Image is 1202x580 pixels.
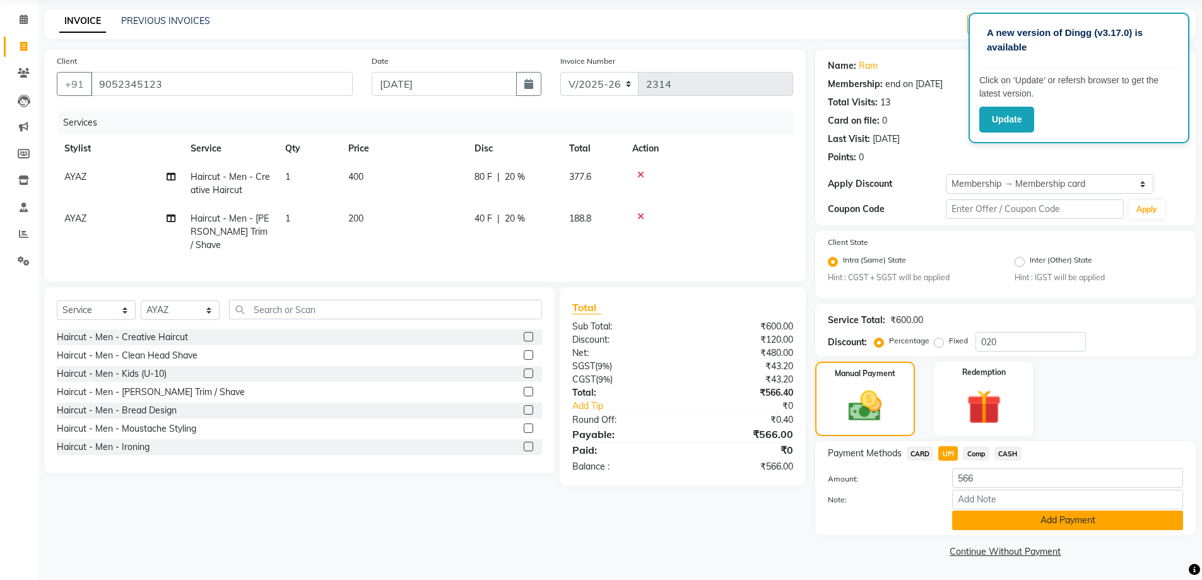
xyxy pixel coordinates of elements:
span: Haircut - Men - [PERSON_NAME] Trim / Shave [191,213,269,251]
a: PREVIOUS INVOICES [121,15,210,27]
div: Haircut - Men - Ironing [57,441,150,454]
label: Amount: [818,473,943,485]
span: 80 F [474,170,492,184]
div: Last Visit: [828,133,870,146]
div: Points: [828,151,856,164]
div: Haircut - Men - Bread Design [57,404,177,417]
button: Apply [1129,200,1165,219]
span: 9% [598,361,610,371]
input: Search by Name/Mobile/Email/Code [91,72,353,96]
a: Continue Without Payment [818,545,1193,559]
button: +91 [57,72,92,96]
div: Membership: [828,78,883,91]
div: ( ) [563,360,683,373]
span: CGST [572,374,596,385]
img: _gift.svg [956,386,1012,429]
th: Action [625,134,793,163]
small: Hint : CGST + SGST will be applied [828,272,996,283]
div: Balance : [563,460,683,473]
div: Haircut - Men - Moustache Styling [57,422,196,435]
span: Payment Methods [828,447,902,460]
input: Enter Offer / Coupon Code [946,199,1124,219]
span: Total [572,301,601,314]
div: Discount: [563,333,683,346]
th: Total [562,134,625,163]
th: Disc [467,134,562,163]
p: Click on ‘Update’ or refersh browser to get the latest version. [979,74,1179,100]
button: Update [979,107,1034,133]
p: A new version of Dingg (v3.17.0) is available [987,26,1171,54]
input: Search or Scan [229,300,542,319]
div: ₹480.00 [683,346,803,360]
label: Invoice Number [560,56,615,67]
span: 400 [348,171,363,182]
img: _cash.svg [838,387,892,425]
label: Inter (Other) State [1030,254,1092,269]
div: Sub Total: [563,320,683,333]
a: INVOICE [59,10,106,33]
div: 13 [880,96,890,109]
span: UPI [938,446,958,461]
button: Create New [967,15,1040,34]
th: Service [183,134,278,163]
div: ₹566.00 [683,460,803,473]
div: Payable: [563,427,683,442]
div: Round Off: [563,413,683,427]
div: ₹566.00 [683,427,803,442]
small: Hint : IGST will be applied [1015,272,1183,283]
span: 1 [285,171,290,182]
div: Discount: [828,336,867,349]
div: ₹566.40 [683,386,803,399]
span: 20 % [505,170,525,184]
label: Date [372,56,389,67]
div: Services [58,111,803,134]
span: 1 [285,213,290,224]
span: CARD [907,446,934,461]
span: 40 F [474,212,492,225]
div: Coupon Code [828,203,946,216]
div: Apply Discount [828,177,946,191]
div: Haircut - Men - Creative Haircut [57,331,188,344]
div: ₹0 [683,442,803,458]
div: ₹43.20 [683,360,803,373]
a: Add Tip [563,399,702,413]
span: Haircut - Men - Creative Haircut [191,171,270,196]
input: Add Note [952,490,1183,509]
div: ₹0 [703,399,803,413]
span: AYAZ [64,213,86,224]
th: Price [341,134,467,163]
label: Client [57,56,77,67]
label: Fixed [949,335,968,346]
input: Amount [952,468,1183,488]
div: Total Visits: [828,96,878,109]
button: Add Payment [952,511,1183,530]
span: 200 [348,213,363,224]
div: ₹600.00 [890,314,923,327]
div: Name: [828,59,856,73]
label: Manual Payment [835,368,895,379]
div: 0 [882,114,887,127]
span: AYAZ [64,171,86,182]
label: Client State [828,237,868,248]
div: ₹120.00 [683,333,803,346]
div: ₹43.20 [683,373,803,386]
span: Comp [963,446,989,461]
span: 20 % [505,212,525,225]
label: Intra (Same) State [843,254,906,269]
div: end on [DATE] [885,78,943,91]
th: Qty [278,134,341,163]
div: Net: [563,346,683,360]
span: | [497,212,500,225]
div: ₹0.40 [683,413,803,427]
span: 188.8 [569,213,591,224]
div: Total: [563,386,683,399]
div: Haircut - Men - Kids (U-10) [57,367,167,381]
div: ₹600.00 [683,320,803,333]
label: Percentage [889,335,929,346]
span: CASH [994,446,1022,461]
div: Paid: [563,442,683,458]
div: Haircut - Men - Clean Head Shave [57,349,197,362]
span: 377.6 [569,171,591,182]
div: Card on file: [828,114,880,127]
div: Haircut - Men - [PERSON_NAME] Trim / Shave [57,386,245,399]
